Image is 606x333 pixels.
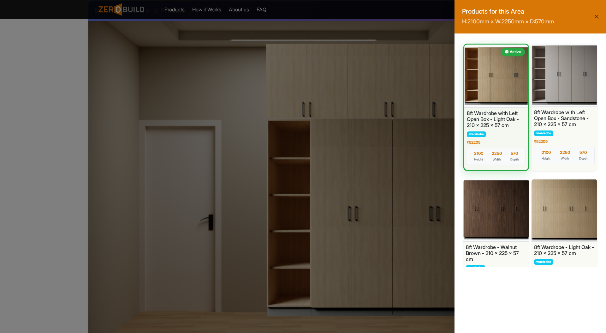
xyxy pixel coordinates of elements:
[510,49,521,55] span: Active
[534,109,595,128] h6: 8ft Wardrobe with Left Open Box - Sandstone - 210 x 225 x 57 cm
[534,139,548,144] span: ₹ 52205
[579,157,587,160] span: Depth
[467,110,526,129] h6: 8ft Wardrobe with Left Open Box - Light Oak - 210 x 225 x 57 cm
[466,265,485,271] span: wardrobe
[493,158,501,161] span: Width
[510,158,519,161] span: Depth
[467,131,486,137] span: wardrobe
[462,18,554,25] small: H: 2100 mm × W: 2250 mm × D: 570 mm
[534,130,553,136] span: wardrobe
[510,151,519,156] div: 570
[467,140,480,145] span: ₹ 52205
[542,150,551,155] div: 2100
[474,158,483,161] span: Height
[561,157,569,160] span: Width
[560,150,570,155] div: 2250
[462,8,554,15] h5: Products for this Area
[534,244,595,256] h6: 8ft Wardrobe - Light Oak - 210 x 225 x 57 cm
[534,259,553,265] span: wardrobe
[492,151,502,156] div: 2250
[474,151,483,156] div: 2100
[579,150,587,155] div: 570
[542,157,550,160] span: Height
[466,244,526,263] h6: 8ft Wardrobe - Walnut Brown - 210 x 225 x 57 cm
[592,12,601,21] button: Close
